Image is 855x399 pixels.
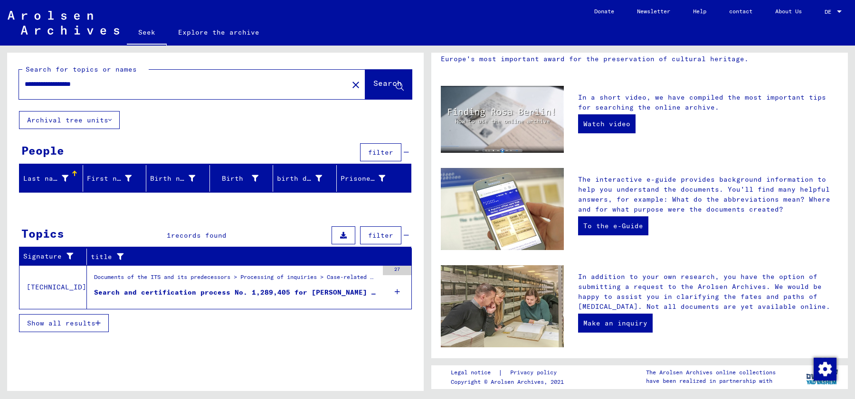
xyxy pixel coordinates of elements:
div: Birth name [150,171,209,186]
div: Birth [214,171,273,186]
font: 1 [167,231,171,240]
img: yv_logo.png [804,365,840,389]
font: Signature [23,252,62,260]
font: In a short video, we have compiled the most important tips for searching the online archive. [578,93,826,111]
mat-header-cell: Birth [210,165,274,192]
font: Search [373,78,402,88]
font: Prisoner # [341,174,383,183]
font: Donate [594,8,614,15]
font: have been realized in partnership with [646,377,772,384]
div: First name [87,171,146,186]
div: Prisoner # [341,171,400,186]
font: | [498,368,503,377]
font: In addition to your own research, you have the option of submitting a request to the Arolsen Arch... [578,272,830,311]
mat-header-cell: Last name [19,165,83,192]
button: Search [365,70,412,99]
button: Clear [346,75,365,94]
font: Search for topics or names [26,65,137,74]
mat-header-cell: birth date [273,165,337,192]
font: The interactive e-guide provides background information to help you understand the documents. You... [578,175,830,213]
mat-icon: close [350,79,361,91]
div: title [91,249,400,264]
a: Privacy policy [503,368,568,378]
div: Signature [23,249,86,264]
font: People [21,143,64,158]
font: Legal notice [451,369,491,376]
font: records found [171,231,227,240]
font: Birth name [150,174,193,183]
button: Show all results [19,314,109,332]
font: Watch video [583,120,630,128]
div: birth date [277,171,336,186]
img: inquiries.jpg [441,265,564,347]
font: filter [368,231,393,240]
a: Make an inquiry [578,314,653,333]
a: Watch video [578,114,636,133]
mat-header-cell: First name [83,165,147,192]
font: DE [825,8,831,15]
font: To the e-Guide [583,222,643,230]
font: birth date [277,174,320,183]
img: Change consent [814,358,836,380]
font: Show all results [27,319,95,327]
font: Copyright © Arolsen Archives, 2021 [451,378,564,385]
font: Search and certification process No. 1,289,405 for [PERSON_NAME] born [DEMOGRAPHIC_DATA] [94,288,470,297]
a: Explore the archive [167,21,271,44]
img: Arolsen_neg.svg [8,11,119,35]
a: Seek [127,21,167,46]
div: Last name [23,171,83,186]
img: video.jpg [441,86,564,153]
mat-header-cell: Birth name [146,165,210,192]
font: Explore the archive [178,28,259,37]
button: Archival tree units [19,111,120,129]
font: The Arolsen Archives online collections [646,369,776,376]
font: [TECHNICAL_ID] [27,283,86,291]
a: To the e-Guide [578,216,648,235]
font: Make an inquiry [583,319,647,327]
mat-header-cell: Prisoner # [337,165,411,192]
a: Legal notice [451,368,498,378]
font: Newsletter [637,8,670,15]
button: filter [360,226,401,244]
font: title [91,252,112,261]
div: Change consent [813,357,836,380]
font: Seek [138,28,155,37]
img: eguide.jpg [441,168,564,250]
font: 27 [394,266,400,272]
font: Help [693,8,706,15]
font: Last name [23,174,62,183]
font: Our online archive was awarded the European Heritage Award / Europa Nostra Award 2020: Europe's m... [441,45,808,63]
font: About Us [775,8,802,15]
font: First name [87,174,130,183]
font: contact [729,8,752,15]
button: filter [360,143,401,161]
font: filter [368,148,393,157]
font: Topics [21,226,64,241]
font: Birth [222,174,243,183]
font: Privacy policy [510,369,557,376]
font: Archival tree units [27,116,108,124]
